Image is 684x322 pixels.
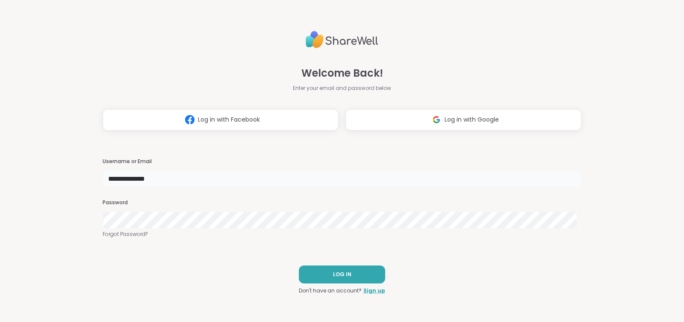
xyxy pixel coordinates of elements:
[428,112,445,128] img: ShareWell Logomark
[103,109,339,131] button: Log in with Facebook
[445,115,499,124] span: Log in with Google
[103,199,581,206] h3: Password
[345,109,581,131] button: Log in with Google
[333,271,351,278] span: LOG IN
[363,287,385,295] a: Sign up
[198,115,260,124] span: Log in with Facebook
[299,287,362,295] span: Don't have an account?
[103,230,581,238] a: Forgot Password?
[103,158,581,165] h3: Username or Email
[301,66,383,81] span: Welcome Back!
[306,27,378,52] img: ShareWell Logo
[182,112,198,128] img: ShareWell Logomark
[299,265,385,283] button: LOG IN
[293,84,391,92] span: Enter your email and password below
